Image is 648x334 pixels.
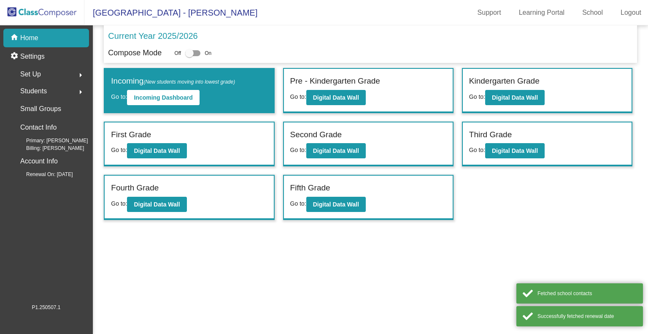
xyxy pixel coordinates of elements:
button: Digital Data Wall [306,90,366,105]
a: School [575,6,610,19]
label: Third Grade [469,129,512,141]
p: Settings [20,52,45,62]
label: First Grade [111,129,151,141]
button: Incoming Dashboard [127,90,199,105]
b: Digital Data Wall [313,201,359,208]
mat-icon: home [10,33,20,43]
span: Primary: [PERSON_NAME] [13,137,88,144]
button: Digital Data Wall [127,197,186,212]
b: Digital Data Wall [313,147,359,154]
span: Students [20,85,47,97]
label: Kindergarten Grade [469,75,540,87]
div: Successfully fetched renewal date [537,312,637,320]
b: Digital Data Wall [492,94,538,101]
mat-icon: settings [10,52,20,62]
span: Renewal On: [DATE] [13,171,73,178]
label: Second Grade [290,129,342,141]
mat-icon: arrow_right [76,87,86,97]
p: Home [20,33,38,43]
label: Incoming [111,75,235,87]
button: Digital Data Wall [485,143,545,158]
span: Go to: [290,147,306,153]
b: Digital Data Wall [134,201,180,208]
b: Incoming Dashboard [134,94,192,101]
b: Digital Data Wall [492,147,538,154]
button: Digital Data Wall [306,143,366,158]
span: Go to: [111,147,127,153]
a: Learning Portal [512,6,572,19]
a: Logout [614,6,648,19]
mat-icon: arrow_right [76,70,86,80]
button: Digital Data Wall [127,143,186,158]
b: Digital Data Wall [134,147,180,154]
p: Account Info [20,155,58,167]
p: Compose Mode [108,47,162,59]
div: Fetched school contacts [537,290,637,297]
span: Go to: [469,147,485,153]
span: [GEOGRAPHIC_DATA] - [PERSON_NAME] [84,6,257,19]
span: Go to: [290,93,306,100]
p: Contact Info [20,122,57,133]
a: Support [471,6,508,19]
span: (New students moving into lowest grade) [143,79,235,85]
span: Go to: [469,93,485,100]
button: Digital Data Wall [306,197,366,212]
p: Current Year 2025/2026 [108,30,197,42]
label: Pre - Kindergarten Grade [290,75,380,87]
span: Go to: [111,200,127,207]
span: On [205,49,211,57]
span: Set Up [20,68,41,80]
span: Off [174,49,181,57]
label: Fourth Grade [111,182,159,194]
span: Go to: [111,93,127,100]
span: Billing: [PERSON_NAME] [13,144,84,152]
button: Digital Data Wall [485,90,545,105]
p: Small Groups [20,103,61,115]
b: Digital Data Wall [313,94,359,101]
span: Go to: [290,200,306,207]
label: Fifth Grade [290,182,330,194]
